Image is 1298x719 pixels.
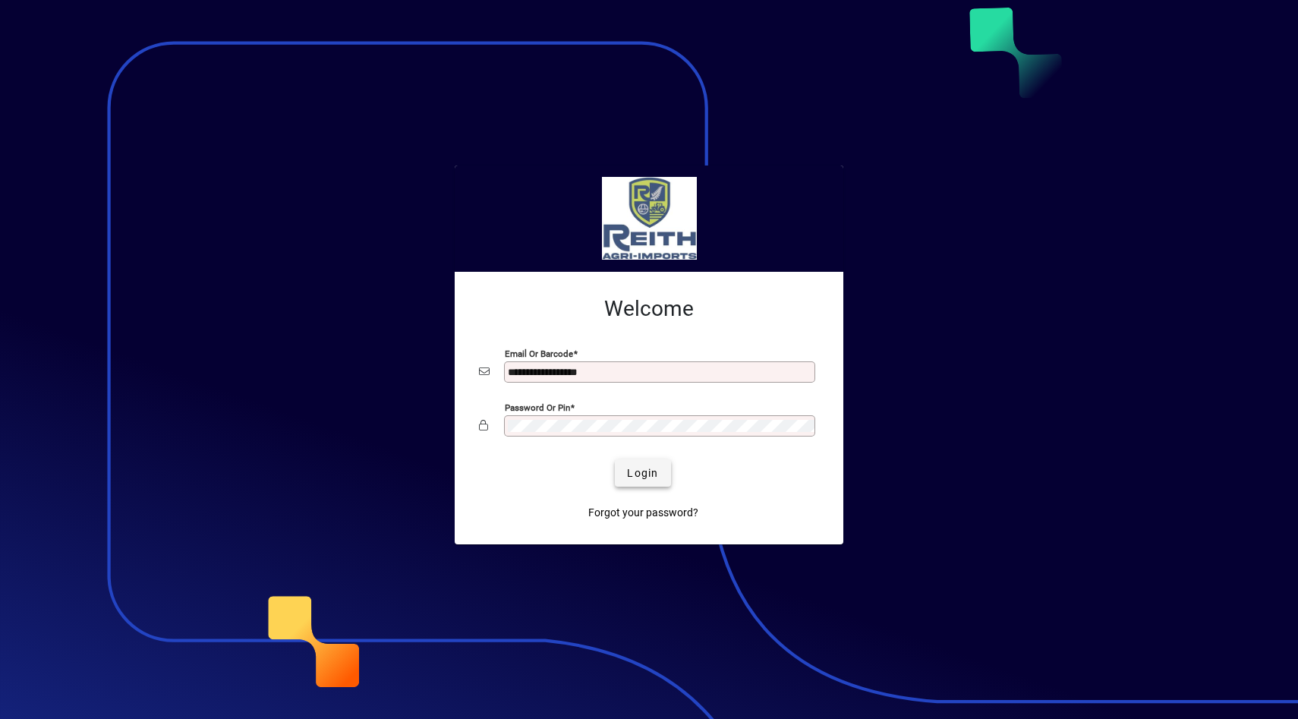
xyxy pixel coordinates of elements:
span: Login [627,465,658,481]
button: Login [615,459,670,487]
a: Forgot your password? [582,499,704,526]
h2: Welcome [479,296,819,322]
span: Forgot your password? [588,505,698,521]
mat-label: Email or Barcode [505,348,573,359]
mat-label: Password or Pin [505,402,570,413]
